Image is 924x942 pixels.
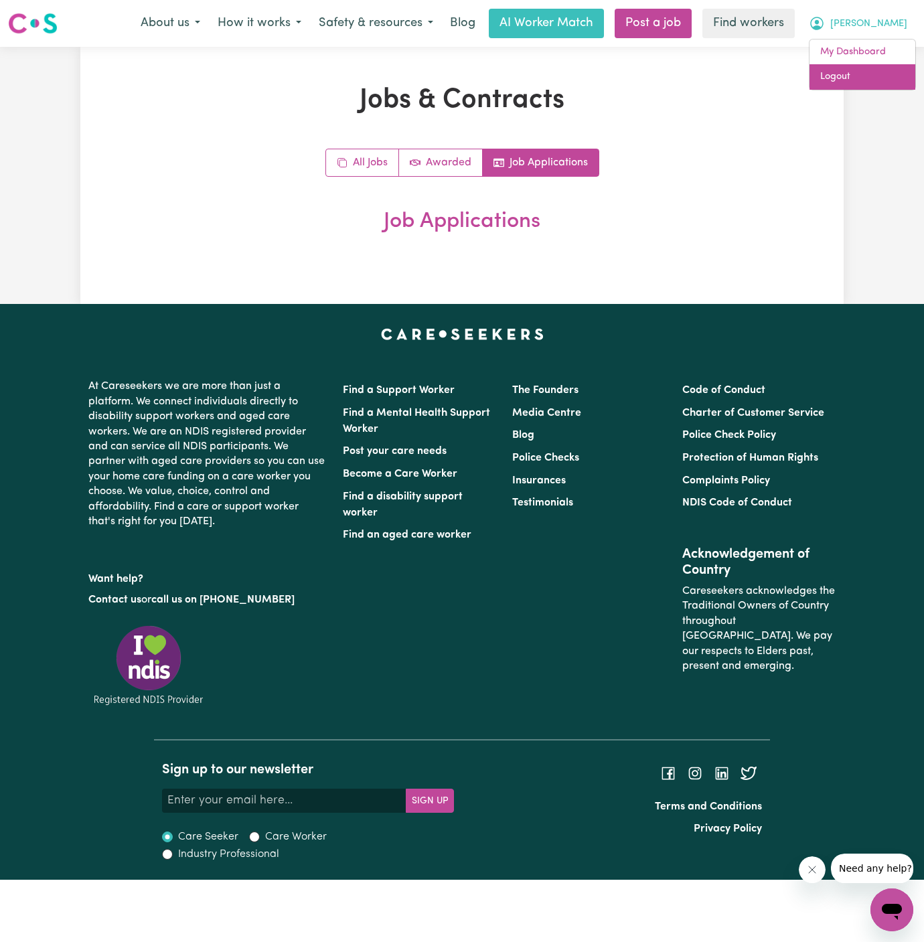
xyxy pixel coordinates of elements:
a: Find a Mental Health Support Worker [343,408,490,435]
a: Find a disability support worker [343,491,463,518]
img: Careseekers logo [8,11,58,35]
a: Follow Careseekers on Facebook [660,768,676,779]
label: Industry Professional [178,846,279,862]
h2: Job Applications [152,209,772,234]
a: Follow Careseekers on Instagram [687,768,703,779]
input: Enter your email here... [162,789,406,813]
a: Blog [512,430,534,441]
a: Find workers [702,9,795,38]
a: Police Checks [512,453,579,463]
iframe: Message from company [831,854,913,883]
img: Registered NDIS provider [88,623,209,707]
a: Job applications [483,149,599,176]
button: My Account [800,9,916,37]
a: The Founders [512,385,579,396]
a: Police Check Policy [682,430,776,441]
div: My Account [809,39,916,90]
a: Active jobs [399,149,483,176]
a: Media Centre [512,408,581,418]
a: Blog [442,9,483,38]
a: Contact us [88,595,141,605]
a: Follow Careseekers on LinkedIn [714,768,730,779]
a: Careseekers logo [8,8,58,39]
a: All jobs [326,149,399,176]
p: or [88,587,327,613]
iframe: Close message [799,856,826,883]
a: Find an aged care worker [343,530,471,540]
a: My Dashboard [810,40,915,65]
a: Logout [810,64,915,90]
button: About us [132,9,209,37]
iframe: Button to launch messaging window [870,888,913,931]
a: Post a job [615,9,692,38]
a: Complaints Policy [682,475,770,486]
a: Find a Support Worker [343,385,455,396]
a: Privacy Policy [694,823,762,834]
h1: Jobs & Contracts [152,84,772,116]
a: Code of Conduct [682,385,765,396]
a: Post your care needs [343,446,447,457]
a: Protection of Human Rights [682,453,818,463]
a: AI Worker Match [489,9,604,38]
a: Become a Care Worker [343,469,457,479]
label: Care Worker [265,829,327,845]
a: Insurances [512,475,566,486]
p: At Careseekers we are more than just a platform. We connect individuals directly to disability su... [88,374,327,534]
p: Careseekers acknowledges the Traditional Owners of Country throughout [GEOGRAPHIC_DATA]. We pay o... [682,578,836,679]
p: Want help? [88,566,327,586]
span: [PERSON_NAME] [830,17,907,31]
button: How it works [209,9,310,37]
a: call us on [PHONE_NUMBER] [151,595,295,605]
a: Follow Careseekers on Twitter [741,768,757,779]
h2: Acknowledgement of Country [682,546,836,578]
button: Subscribe [406,789,454,813]
label: Care Seeker [178,829,238,845]
a: Terms and Conditions [655,801,762,812]
a: NDIS Code of Conduct [682,497,792,508]
button: Safety & resources [310,9,442,37]
a: Testimonials [512,497,573,508]
a: Careseekers home page [381,328,544,339]
a: Charter of Customer Service [682,408,824,418]
h2: Sign up to our newsletter [162,762,454,778]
